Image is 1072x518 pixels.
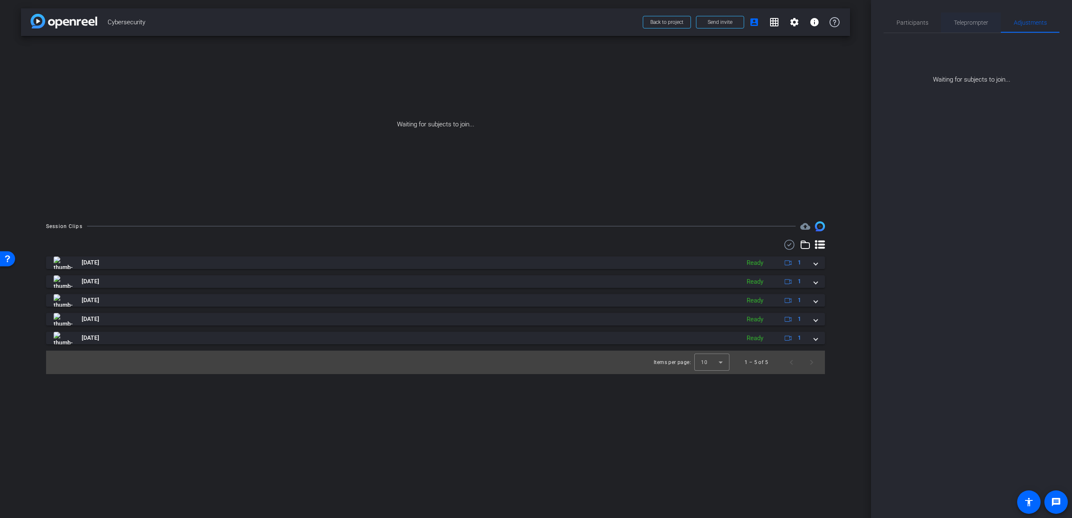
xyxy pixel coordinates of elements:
[798,277,801,286] span: 1
[46,275,825,288] mat-expansion-panel-header: thumb-nail[DATE]Ready1
[897,20,928,26] span: Participants
[654,358,691,367] div: Items per page:
[21,36,850,213] div: Waiting for subjects to join...
[800,221,810,231] mat-icon: cloud_upload
[798,296,801,305] span: 1
[82,258,99,267] span: [DATE]
[798,315,801,323] span: 1
[696,16,744,28] button: Send invite
[108,14,638,31] span: Cybersecurity
[46,222,82,231] div: Session Clips
[745,358,768,367] div: 1 – 5 of 5
[46,332,825,344] mat-expansion-panel-header: thumb-nail[DATE]Ready1
[46,313,825,326] mat-expansion-panel-header: thumb-nail[DATE]Ready1
[781,352,801,372] button: Previous page
[742,333,768,343] div: Ready
[54,332,72,344] img: thumb-nail
[1051,497,1061,507] mat-icon: message
[82,333,99,342] span: [DATE]
[884,33,1059,85] div: Waiting for subjects to join...
[54,294,72,307] img: thumb-nail
[749,17,759,27] mat-icon: account_box
[82,296,99,305] span: [DATE]
[31,14,97,28] img: app-logo
[742,277,768,287] div: Ready
[742,296,768,305] div: Ready
[789,17,799,27] mat-icon: settings
[46,256,825,269] mat-expansion-panel-header: thumb-nail[DATE]Ready1
[798,333,801,342] span: 1
[1024,497,1034,507] mat-icon: accessibility
[643,16,691,28] button: Back to project
[742,258,768,268] div: Ready
[800,221,810,231] span: Destinations for your clips
[82,277,99,286] span: [DATE]
[54,256,72,269] img: thumb-nail
[1014,20,1047,26] span: Adjustments
[815,221,825,231] img: Session clips
[954,20,988,26] span: Teleprompter
[798,258,801,267] span: 1
[801,352,822,372] button: Next page
[708,19,732,26] span: Send invite
[54,313,72,326] img: thumb-nail
[46,294,825,307] mat-expansion-panel-header: thumb-nail[DATE]Ready1
[809,17,819,27] mat-icon: info
[769,17,779,27] mat-icon: grid_on
[742,315,768,324] div: Ready
[82,315,99,323] span: [DATE]
[650,19,683,25] span: Back to project
[54,275,72,288] img: thumb-nail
